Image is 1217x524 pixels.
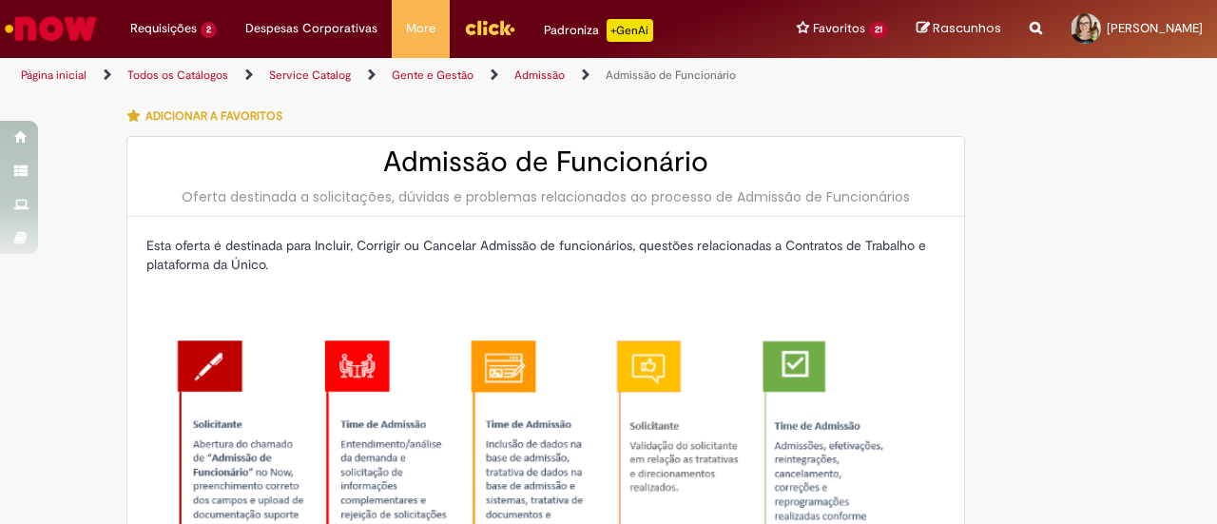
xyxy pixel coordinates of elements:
span: More [406,19,435,38]
ul: Trilhas de página [14,58,797,93]
span: [PERSON_NAME] [1107,20,1203,36]
img: ServiceNow [2,10,100,48]
a: Admissão [514,68,565,83]
button: Adicionar a Favoritos [126,96,293,136]
span: 21 [869,22,888,38]
span: Despesas Corporativas [245,19,377,38]
img: click_logo_yellow_360x200.png [464,13,515,42]
span: 2 [201,22,217,38]
a: Gente e Gestão [392,68,473,83]
a: Rascunhos [917,20,1001,38]
span: Adicionar a Favoritos [145,108,282,124]
div: Oferta destinada a solicitações, dúvidas e problemas relacionados ao processo de Admissão de Func... [146,187,945,206]
span: Favoritos [813,19,865,38]
span: Requisições [130,19,197,38]
a: Admissão de Funcionário [606,68,736,83]
a: Todos os Catálogos [127,68,228,83]
p: +GenAi [607,19,653,42]
div: Padroniza [544,19,653,42]
a: Página inicial [21,68,87,83]
p: Esta oferta é destinada para Incluir, Corrigir ou Cancelar Admissão de funcionários, questões rel... [146,236,945,274]
a: Service Catalog [269,68,351,83]
span: Rascunhos [933,19,1001,37]
h2: Admissão de Funcionário [146,146,945,178]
